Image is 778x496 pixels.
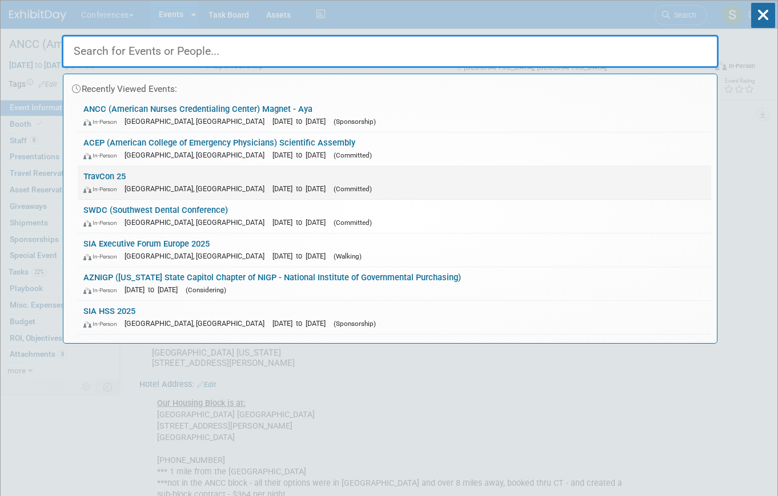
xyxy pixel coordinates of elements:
span: In-Person [83,118,122,126]
span: [DATE] to [DATE] [272,151,331,159]
input: Search for Events or People... [62,35,719,68]
span: In-Person [83,219,122,227]
span: [DATE] to [DATE] [272,319,331,328]
span: (Sponsorship) [334,118,376,126]
a: ACEP (American College of Emergency Physicians) Scientific Assembly In-Person [GEOGRAPHIC_DATA], ... [78,132,711,166]
span: [GEOGRAPHIC_DATA], [GEOGRAPHIC_DATA] [125,151,270,159]
span: In-Person [83,152,122,159]
div: Recently Viewed Events: [69,74,711,99]
a: ANCC (American Nurses Credentialing Center) Magnet - Aya In-Person [GEOGRAPHIC_DATA], [GEOGRAPHIC... [78,99,711,132]
span: [GEOGRAPHIC_DATA], [GEOGRAPHIC_DATA] [125,319,270,328]
span: (Walking) [334,252,362,260]
span: [DATE] to [DATE] [272,117,331,126]
span: [DATE] to [DATE] [272,252,331,260]
span: In-Person [83,253,122,260]
a: AZNIGP ([US_STATE] State Capitol Chapter of NIGP - National Institute of Governmental Purchasing)... [78,267,711,300]
span: [DATE] to [DATE] [272,184,331,193]
span: [GEOGRAPHIC_DATA], [GEOGRAPHIC_DATA] [125,184,270,193]
span: (Considering) [186,286,226,294]
span: (Committed) [334,219,372,227]
span: In-Person [83,186,122,193]
span: [GEOGRAPHIC_DATA], [GEOGRAPHIC_DATA] [125,252,270,260]
a: SIA Executive Forum Europe 2025 In-Person [GEOGRAPHIC_DATA], [GEOGRAPHIC_DATA] [DATE] to [DATE] (... [78,233,711,267]
span: [GEOGRAPHIC_DATA], [GEOGRAPHIC_DATA] [125,218,270,227]
a: TravCon 25 In-Person [GEOGRAPHIC_DATA], [GEOGRAPHIC_DATA] [DATE] to [DATE] (Committed) [78,166,711,199]
span: (Committed) [334,185,372,193]
span: In-Person [83,320,122,328]
a: SWDC (Southwest Dental Conference) In-Person [GEOGRAPHIC_DATA], [GEOGRAPHIC_DATA] [DATE] to [DATE... [78,200,711,233]
span: In-Person [83,287,122,294]
span: (Committed) [334,151,372,159]
span: [GEOGRAPHIC_DATA], [GEOGRAPHIC_DATA] [125,117,270,126]
span: [DATE] to [DATE] [272,218,331,227]
a: SIA HSS 2025 In-Person [GEOGRAPHIC_DATA], [GEOGRAPHIC_DATA] [DATE] to [DATE] (Sponsorship) [78,301,711,334]
span: (Sponsorship) [334,320,376,328]
span: [DATE] to [DATE] [125,285,183,294]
